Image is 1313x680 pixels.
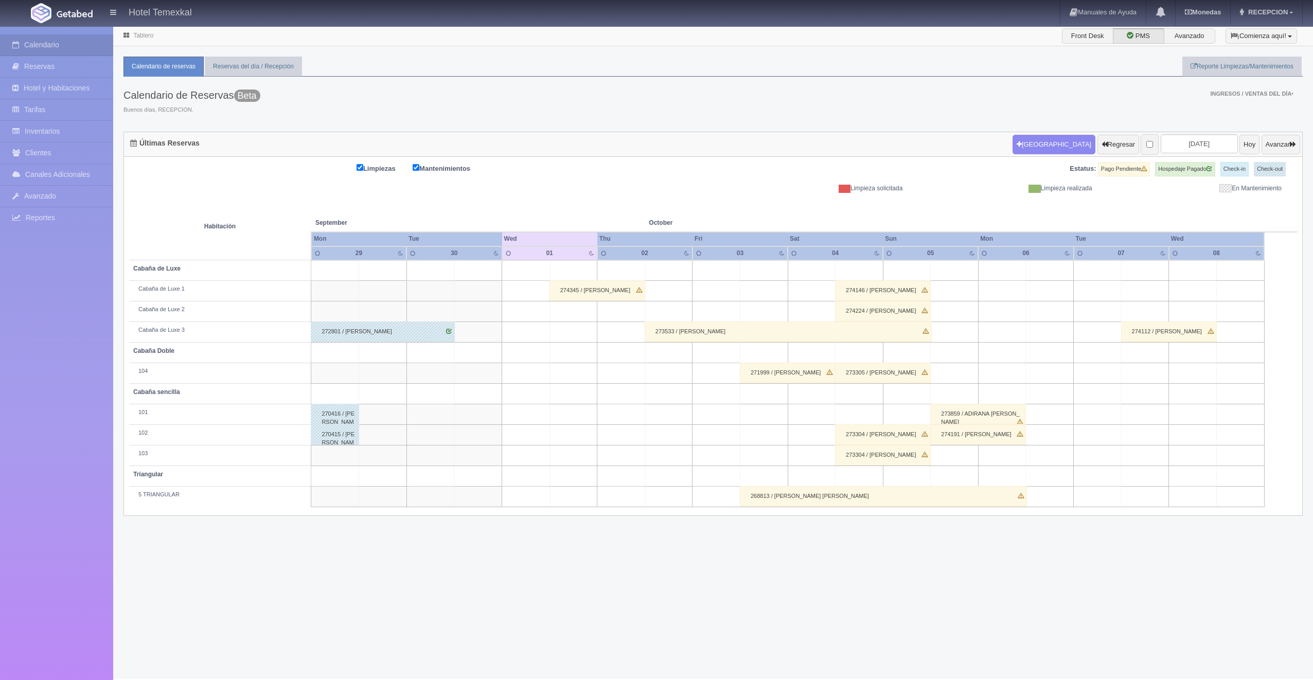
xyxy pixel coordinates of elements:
[1220,162,1249,176] label: Check-in
[133,367,307,375] div: 104
[1011,249,1041,258] div: 06
[123,106,260,114] span: Buenos días, RECEPCION.
[357,162,411,174] label: Limpiezas
[725,249,755,258] div: 03
[1074,232,1169,246] th: Tue
[1113,28,1164,44] label: PMS
[133,450,307,458] div: 103
[205,57,302,77] a: Reservas del día / Recepción
[1098,162,1150,176] label: Pago Pendiente
[1121,321,1217,342] div: 274112 / [PERSON_NAME]
[721,184,910,193] div: Limpieza solicitada
[344,249,374,258] div: 29
[645,321,932,342] div: 273533 / [PERSON_NAME]
[133,491,307,499] div: 5 TRIANGULAR
[1262,135,1300,154] button: Avanzar
[1164,28,1215,44] label: Avanzado
[835,301,931,321] div: 274224 / [PERSON_NAME]
[597,232,693,246] th: Thu
[133,471,163,478] b: Triangular
[311,424,359,445] div: 270415 / [PERSON_NAME]
[234,90,260,102] span: Beta
[1097,135,1139,154] button: Regresar
[204,223,236,230] strong: Habitación
[835,424,931,445] div: 273304 / [PERSON_NAME]
[883,232,978,246] th: Sun
[788,232,883,246] th: Sat
[1100,184,1289,193] div: En Mantenimiento
[123,57,204,77] a: Calendario de reservas
[123,90,260,101] h3: Calendario de Reservas
[357,164,363,171] input: Limpiezas
[311,232,406,246] th: Mon
[1070,164,1096,174] label: Estatus:
[910,184,1099,193] div: Limpieza realizada
[130,139,200,147] h4: Últimas Reservas
[740,363,836,383] div: 271999 / [PERSON_NAME]
[1246,8,1288,16] span: RECEPCION
[1169,232,1264,246] th: Wed
[820,249,850,258] div: 04
[133,32,153,39] a: Tablero
[1182,57,1302,77] a: Reporte Limpiezas/Mantenimientos
[535,249,564,258] div: 01
[930,404,1026,424] div: 273859 / ADIRANA [PERSON_NAME]
[413,162,486,174] label: Mantenimientos
[133,347,174,354] b: Cabaña Doble
[133,388,180,396] b: Cabaña sencilla
[315,219,498,227] span: September
[835,363,931,383] div: 273305 / [PERSON_NAME]
[549,280,645,301] div: 274345 / [PERSON_NAME]
[311,321,455,342] div: 272801 / [PERSON_NAME]
[31,3,51,23] img: Getabed
[1239,135,1259,154] button: Hoy
[413,164,419,171] input: Mantenimientos
[133,285,307,293] div: Cabaña de Luxe 1
[1201,249,1231,258] div: 08
[57,10,93,17] img: Getabed
[630,249,660,258] div: 02
[693,232,788,246] th: Fri
[1155,162,1215,176] label: Hospedaje Pagado
[1185,8,1221,16] b: Monedas
[133,265,181,272] b: Cabaña de Luxe
[133,429,307,437] div: 102
[311,404,359,424] div: 270416 / [PERSON_NAME]
[502,232,597,246] th: Wed
[1106,249,1136,258] div: 07
[835,445,931,466] div: 273304 / [PERSON_NAME]
[930,424,1026,445] div: 274191 / [PERSON_NAME]
[439,249,469,258] div: 30
[1254,162,1286,176] label: Check-out
[129,5,192,18] h4: Hotel Temexkal
[406,232,502,246] th: Tue
[133,306,307,314] div: Cabaña de Luxe 2
[649,219,831,227] span: October
[1210,91,1293,97] span: Ingresos / Ventas del día
[1062,28,1113,44] label: Front Desk
[133,408,307,417] div: 101
[835,280,931,301] div: 274146 / [PERSON_NAME]
[978,232,1073,246] th: Mon
[133,326,307,334] div: Cabaña de Luxe 3
[916,249,946,258] div: 05
[740,486,1027,507] div: 268813 / [PERSON_NAME] [PERSON_NAME]
[1226,28,1297,44] button: ¡Comienza aquí!
[1013,135,1095,154] button: [GEOGRAPHIC_DATA]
